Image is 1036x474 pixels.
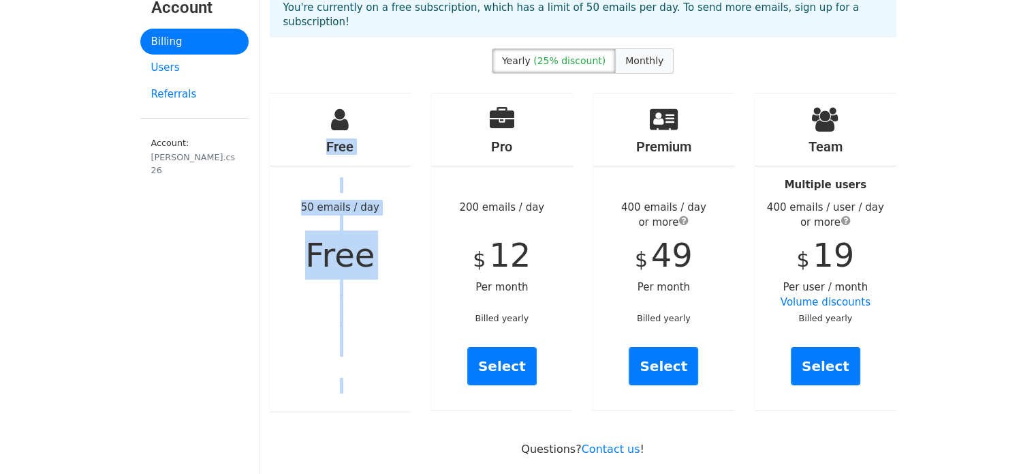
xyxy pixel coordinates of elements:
span: $ [635,248,648,271]
h4: Pro [431,138,573,155]
small: Billed yearly [475,313,529,323]
span: 12 [489,236,531,274]
div: 50 emails / day [270,93,411,411]
small: Account: [151,138,238,177]
div: 400 emails / user / day or more [755,200,896,231]
small: Billed yearly [798,313,852,323]
div: [PERSON_NAME].cs26 [151,151,238,177]
a: Select [629,347,698,385]
a: Select [467,347,537,385]
span: (25% discount) [533,55,606,66]
a: Referrals [140,81,249,108]
div: 200 emails / day Per month [431,93,573,410]
strong: Multiple users [785,179,866,191]
iframe: Chat Widget [968,409,1036,474]
a: Select [791,347,860,385]
span: Monthly [625,55,663,66]
small: Billed yearly [637,313,691,323]
span: $ [473,248,486,271]
span: $ [796,248,809,271]
h4: Team [755,138,896,155]
div: Per month [593,93,735,410]
h4: Premium [593,138,735,155]
span: Free [305,236,375,274]
a: Volume discounts [781,296,870,308]
div: 400 emails / day or more [593,200,735,231]
a: Users [140,55,249,81]
p: Questions? ! [270,442,896,456]
span: 19 [813,236,854,274]
a: Billing [140,29,249,55]
p: You're currently on a free subscription, which has a limit of 50 emails per day. To send more ema... [283,1,883,29]
span: Yearly [502,55,531,66]
div: Per user / month [755,93,896,410]
a: Contact us [582,443,640,456]
span: 49 [651,236,693,274]
h4: Free [270,138,411,155]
